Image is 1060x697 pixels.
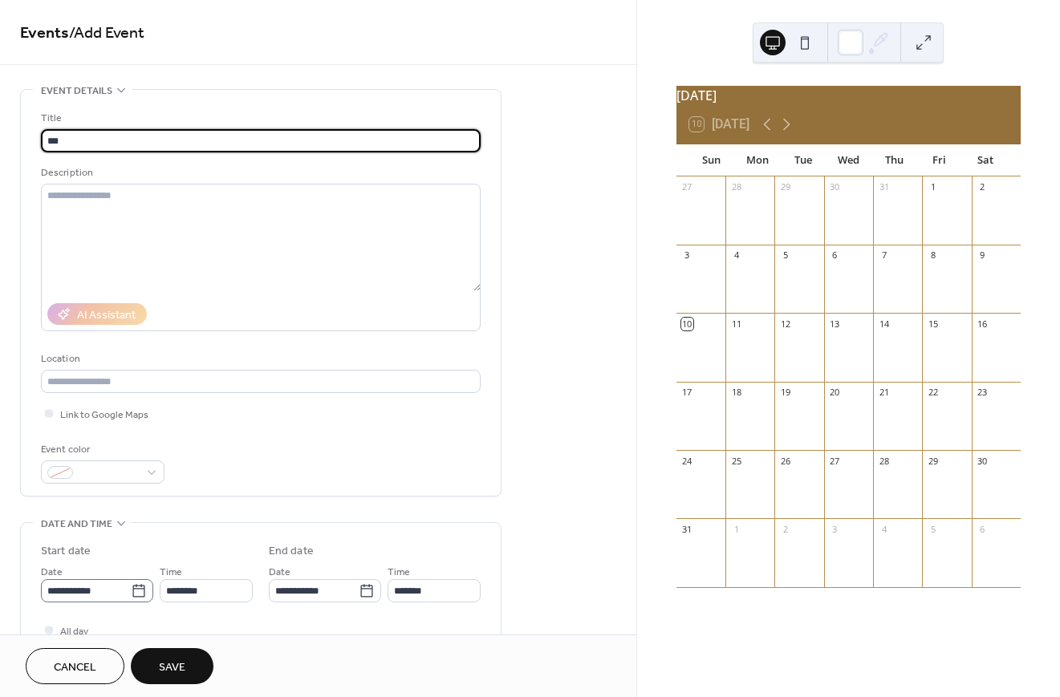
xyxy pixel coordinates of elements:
div: 20 [829,387,841,399]
div: 4 [878,523,890,535]
div: Start date [41,543,91,560]
div: 27 [829,455,841,467]
div: 13 [829,318,841,330]
div: 29 [927,455,939,467]
div: Title [41,110,477,127]
div: 12 [779,318,791,330]
div: Description [41,164,477,181]
div: Event color [41,441,161,458]
div: 6 [829,249,841,261]
div: 28 [730,181,742,193]
span: Time [388,564,410,581]
div: 31 [878,181,890,193]
div: 9 [977,249,989,261]
div: 6 [977,523,989,535]
div: Sun [689,144,735,176]
div: 15 [927,318,939,330]
div: 4 [730,249,742,261]
div: 5 [927,523,939,535]
div: 21 [878,387,890,399]
span: Date [41,564,63,581]
div: 25 [730,455,742,467]
div: 26 [779,455,791,467]
span: Time [160,564,182,581]
div: 27 [681,181,693,193]
span: Event details [41,83,112,99]
div: 5 [779,249,791,261]
div: 28 [878,455,890,467]
div: 1 [927,181,939,193]
button: Save [131,648,213,684]
div: 29 [779,181,791,193]
div: Mon [734,144,780,176]
div: 19 [779,387,791,399]
div: 23 [977,387,989,399]
button: Cancel [26,648,124,684]
div: 17 [681,387,693,399]
div: 1 [730,523,742,535]
a: Events [20,18,69,49]
span: / Add Event [69,18,144,49]
div: Thu [871,144,917,176]
div: 7 [878,249,890,261]
span: Date and time [41,516,112,533]
div: 22 [927,387,939,399]
div: 18 [730,387,742,399]
div: 16 [977,318,989,330]
div: 2 [977,181,989,193]
div: 24 [681,455,693,467]
div: 3 [681,249,693,261]
span: Date [269,564,290,581]
div: 8 [927,249,939,261]
div: Sat [962,144,1008,176]
span: Cancel [54,659,96,676]
div: Fri [916,144,962,176]
div: Wed [826,144,871,176]
span: All day [60,623,88,640]
div: 3 [829,523,841,535]
div: 14 [878,318,890,330]
div: 30 [829,181,841,193]
div: Location [41,351,477,367]
div: End date [269,543,314,560]
div: 30 [977,455,989,467]
div: 11 [730,318,742,330]
div: 2 [779,523,791,535]
div: [DATE] [676,86,1021,105]
div: 10 [681,318,693,330]
div: 31 [681,523,693,535]
span: Link to Google Maps [60,407,148,423]
div: Tue [780,144,826,176]
span: Save [159,659,185,676]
